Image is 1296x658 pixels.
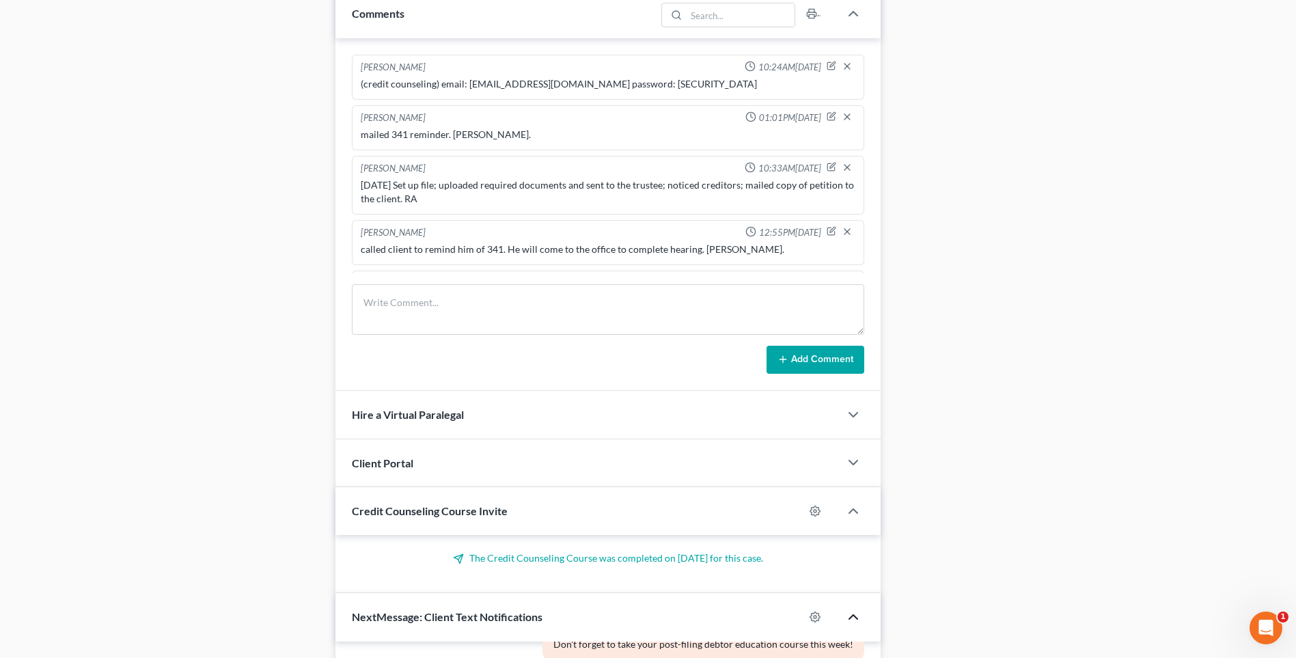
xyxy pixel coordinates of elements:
div: (credit counseling) email: [EMAIL_ADDRESS][DOMAIN_NAME] password: [SECURITY_DATA] [361,77,855,91]
span: Hire a Virtual Paralegal [352,408,464,421]
div: called client to remind him of 341. He will come to the office to complete hearing. [PERSON_NAME]. [361,243,855,256]
iframe: Intercom live chat [1250,612,1282,644]
div: [DATE] Set up file; uploaded required documents and sent to the trustee; noticed creditors; maile... [361,178,855,206]
button: Add Comment [767,346,864,374]
div: mailed 341 reminder. [PERSON_NAME]. [361,128,855,141]
div: Don't forget to take your post-filing debtor education course this week! [553,638,853,651]
input: Search... [686,3,795,27]
div: [PERSON_NAME] [361,226,426,240]
span: Credit Counseling Course Invite [352,504,508,517]
div: [PERSON_NAME] [361,61,426,74]
span: 10:24AM[DATE] [758,61,821,74]
span: Client Portal [352,456,413,469]
span: 1 [1278,612,1288,622]
span: 01:01PM[DATE] [759,111,821,124]
div: [PERSON_NAME] [361,162,426,176]
span: Comments [352,7,404,20]
span: 10:33AM[DATE] [758,162,821,175]
div: [PERSON_NAME] [361,111,426,125]
span: NextMessage: Client Text Notifications [352,610,542,623]
p: The Credit Counseling Course was completed on [DATE] for this case. [352,551,864,565]
span: 12:55PM[DATE] [759,226,821,239]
